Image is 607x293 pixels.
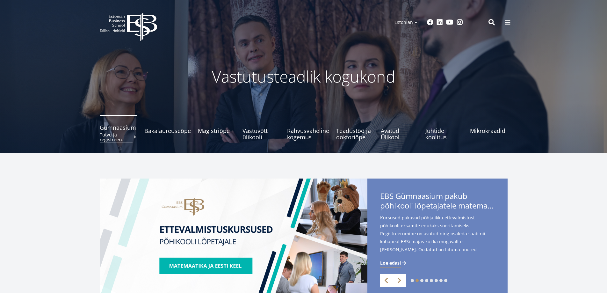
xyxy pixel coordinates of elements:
[144,128,191,134] span: Bakalaureuseõpe
[135,67,473,86] p: Vastutusteadlik kogukond
[287,128,329,140] span: Rahvusvaheline kogemus
[470,115,508,140] a: Mikrokraadid
[144,115,191,140] a: Bakalaureuseõpe
[100,132,137,142] small: Tutvu ja registreeru
[420,279,423,282] a: 3
[457,19,463,26] a: Instagram
[416,279,419,282] a: 2
[336,115,374,140] a: Teadustöö ja doktoriõpe
[444,279,447,282] a: 8
[198,115,235,140] a: Magistriõpe
[437,19,443,26] a: Linkedin
[425,115,463,140] a: Juhtide koolitus
[425,128,463,140] span: Juhtide koolitus
[198,128,235,134] span: Magistriõpe
[336,128,374,140] span: Teadustöö ja doktoriõpe
[242,128,280,140] span: Vastuvõtt ülikooli
[470,128,508,134] span: Mikrokraadid
[100,124,137,131] span: Gümnaasium
[380,274,393,287] a: Previous
[380,260,407,266] a: Loe edasi
[381,115,418,140] a: Avatud Ülikool
[380,260,401,266] span: Loe edasi
[393,274,406,287] a: Next
[439,279,443,282] a: 7
[430,279,433,282] a: 5
[435,279,438,282] a: 6
[425,279,428,282] a: 4
[446,19,453,26] a: Youtube
[100,115,137,140] a: GümnaasiumTutvu ja registreeru
[380,191,495,212] span: EBS Gümnaasium pakub
[381,128,418,140] span: Avatud Ülikool
[242,115,280,140] a: Vastuvõtt ülikooli
[427,19,433,26] a: Facebook
[287,115,329,140] a: Rahvusvaheline kogemus
[380,214,495,264] span: Kursused pakuvad põhjalikku ettevalmistust põhikooli eksamite edukaks sooritamiseks. Registreerum...
[380,201,495,210] span: põhikooli lõpetajatele matemaatika- ja eesti keele kursuseid
[411,279,414,282] a: 1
